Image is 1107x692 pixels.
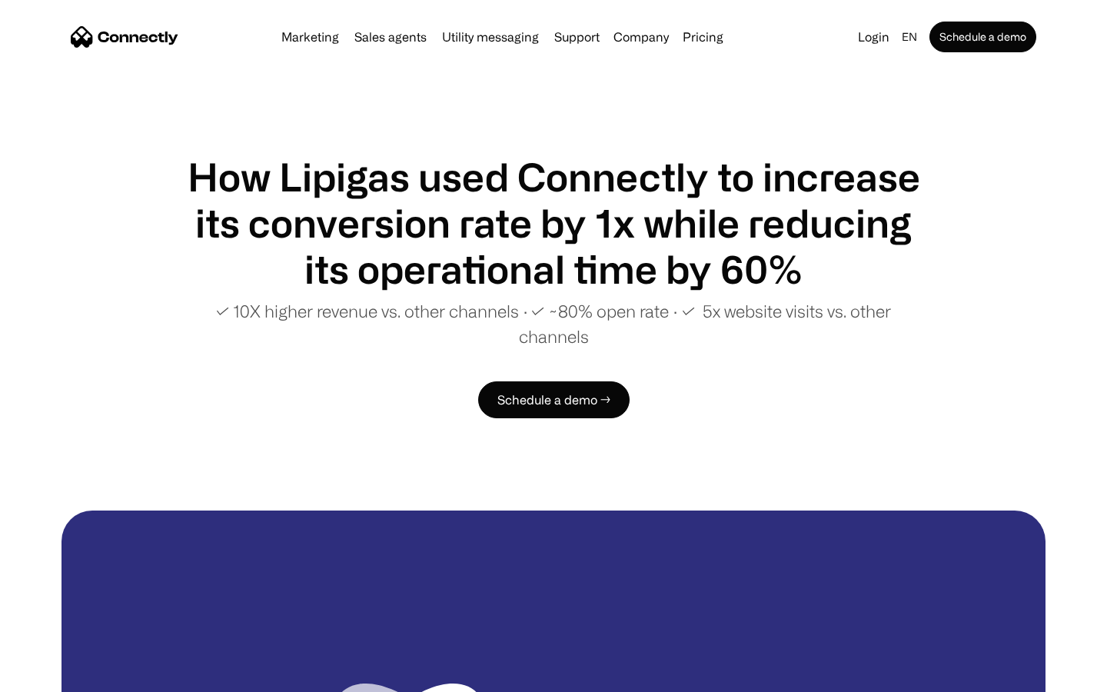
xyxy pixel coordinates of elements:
div: Company [613,26,669,48]
a: Schedule a demo [929,22,1036,52]
a: Login [852,26,896,48]
a: Pricing [676,31,730,43]
a: Marketing [275,31,345,43]
div: en [902,26,917,48]
a: Sales agents [348,31,433,43]
ul: Language list [31,665,92,687]
a: Support [548,31,606,43]
p: ✓ 10X higher revenue vs. other channels ∙ ✓ ~80% open rate ∙ ✓ 5x website visits vs. other channels [184,298,922,349]
aside: Language selected: English [15,664,92,687]
h1: How Lipigas used Connectly to increase its conversion rate by 1x while reducing its operational t... [184,154,922,292]
a: Utility messaging [436,31,545,43]
a: Schedule a demo → [478,381,630,418]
